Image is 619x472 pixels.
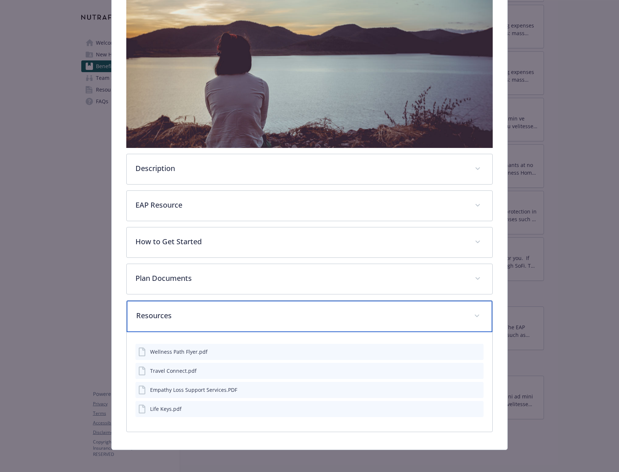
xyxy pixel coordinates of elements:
div: Empathy Loss Support Services.PDF [150,386,237,394]
p: How to Get Started [135,236,466,247]
div: Travel Connect.pdf [150,367,197,375]
div: Plan Documents [127,264,492,294]
button: download file [462,367,468,375]
button: preview file [474,405,481,413]
p: Resources [136,310,465,321]
p: EAP Resource [135,200,466,211]
button: download file [462,386,468,394]
p: Plan Documents [135,273,466,284]
div: Wellness Path Flyer.pdf [150,348,208,356]
div: How to Get Started [127,227,492,257]
p: Description [135,163,466,174]
div: Life Keys.pdf [150,405,182,413]
button: preview file [474,348,481,356]
button: preview file [474,386,481,394]
button: preview file [474,367,481,375]
div: Description [127,154,492,184]
button: download file [462,405,468,413]
div: Resources [127,332,492,432]
div: Resources [127,301,492,332]
div: EAP Resource [127,191,492,221]
button: download file [462,348,468,356]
